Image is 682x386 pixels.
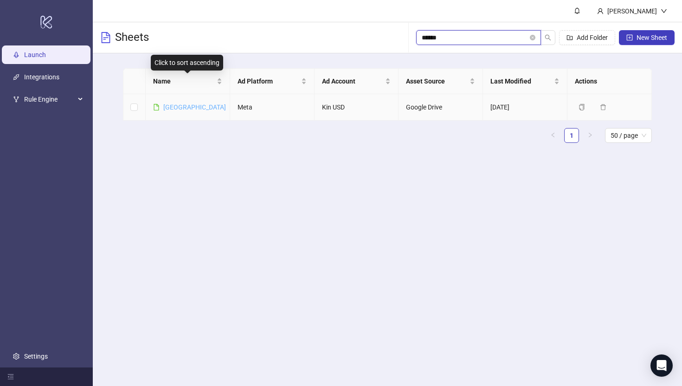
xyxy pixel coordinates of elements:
[24,353,48,360] a: Settings
[153,104,160,110] span: file
[587,132,593,138] span: right
[406,76,468,86] span: Asset Source
[315,94,399,121] td: Kin USD
[399,94,483,121] td: Google Drive
[650,354,673,377] div: Open Intercom Messenger
[661,8,667,14] span: down
[546,128,560,143] li: Previous Page
[574,7,580,14] span: bell
[600,104,606,110] span: delete
[238,76,299,86] span: Ad Platform
[230,69,315,94] th: Ad Platform
[7,373,14,380] span: menu-fold
[483,94,567,121] td: [DATE]
[577,34,608,41] span: Add Folder
[567,69,652,94] th: Actions
[583,128,598,143] li: Next Page
[626,34,633,41] span: plus-square
[315,69,399,94] th: Ad Account
[483,69,567,94] th: Last Modified
[550,132,556,138] span: left
[13,96,19,103] span: fork
[579,104,585,110] span: copy
[100,32,111,43] span: file-text
[146,69,230,94] th: Name
[490,76,552,86] span: Last Modified
[597,8,604,14] span: user
[399,69,483,94] th: Asset Source
[24,90,75,109] span: Rule Engine
[564,128,579,143] li: 1
[530,35,535,40] button: close-circle
[611,129,646,142] span: 50 / page
[559,30,615,45] button: Add Folder
[566,34,573,41] span: folder-add
[546,128,560,143] button: left
[322,76,384,86] span: Ad Account
[605,128,652,143] div: Page Size
[230,94,315,121] td: Meta
[604,6,661,16] div: [PERSON_NAME]
[637,34,667,41] span: New Sheet
[163,103,226,111] a: [GEOGRAPHIC_DATA]
[115,30,149,45] h3: Sheets
[24,51,46,58] a: Launch
[583,128,598,143] button: right
[153,76,215,86] span: Name
[619,30,675,45] button: New Sheet
[565,129,579,142] a: 1
[24,73,59,81] a: Integrations
[545,34,551,41] span: search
